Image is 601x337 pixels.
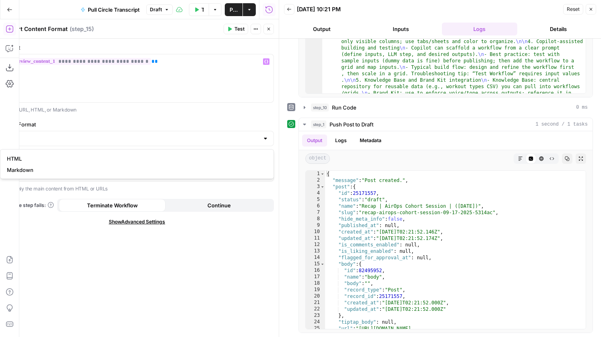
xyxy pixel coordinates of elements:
[230,6,238,14] span: Publish
[88,6,140,14] span: Pull Circle Transcript
[442,23,518,35] button: Logs
[306,293,325,300] div: 20
[306,319,325,325] div: 24
[7,166,264,174] span: Markdown
[306,235,325,242] div: 11
[320,261,325,267] span: Toggle code folding, rows 15 through 23
[576,104,588,111] span: 0 ms
[7,155,264,163] span: HTML
[109,218,165,225] span: Show Advanced Settings
[306,300,325,306] div: 21
[306,280,325,287] div: 18
[306,209,325,216] div: 7
[284,23,360,35] button: Output
[306,261,325,267] div: 15
[150,6,162,13] span: Draft
[306,184,325,190] div: 3
[306,306,325,312] div: 22
[76,3,145,16] button: Pull Circle Transcript
[306,254,325,261] div: 14
[306,222,325,229] div: 9
[355,134,386,147] button: Metadata
[332,103,356,112] span: Run Code
[201,6,204,14] span: Test Workflow
[306,171,325,177] div: 1
[299,131,593,333] div: 1 second / 1 tasks
[320,171,325,177] span: Toggle code folding, rows 1 through 47
[306,287,325,293] div: 19
[207,201,231,209] span: Continue
[306,177,325,184] div: 2
[306,203,325,209] div: 6
[299,101,593,114] button: 0 ms
[567,6,580,13] span: Reset
[166,199,272,212] button: Continue
[311,103,329,112] span: step_10
[306,242,325,248] div: 12
[225,3,242,16] button: Publish
[330,134,352,147] button: Logs
[306,274,325,280] div: 17
[306,229,325,235] div: 10
[306,248,325,254] div: 13
[224,24,248,34] button: Test
[299,118,593,131] button: 1 second / 1 tasks
[234,25,245,33] span: Test
[330,120,373,128] span: Push Post to Draft
[306,196,325,203] div: 5
[302,134,327,147] button: Output
[563,4,583,14] button: Reset
[306,312,325,319] div: 23
[87,201,138,209] span: Terminate Workflow
[311,120,326,128] span: step_1
[520,23,596,35] button: Details
[535,121,588,128] span: 1 second / 1 tasks
[306,190,325,196] div: 4
[0,25,68,33] textarea: Convert Content Format
[189,3,209,16] button: Test Workflow
[306,267,325,274] div: 16
[146,4,173,15] button: Draft
[306,216,325,222] div: 8
[320,184,325,190] span: Toggle code folding, rows 3 through 46
[305,153,330,164] span: object
[363,23,439,35] button: Inputs
[70,25,94,33] span: ( step_15 )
